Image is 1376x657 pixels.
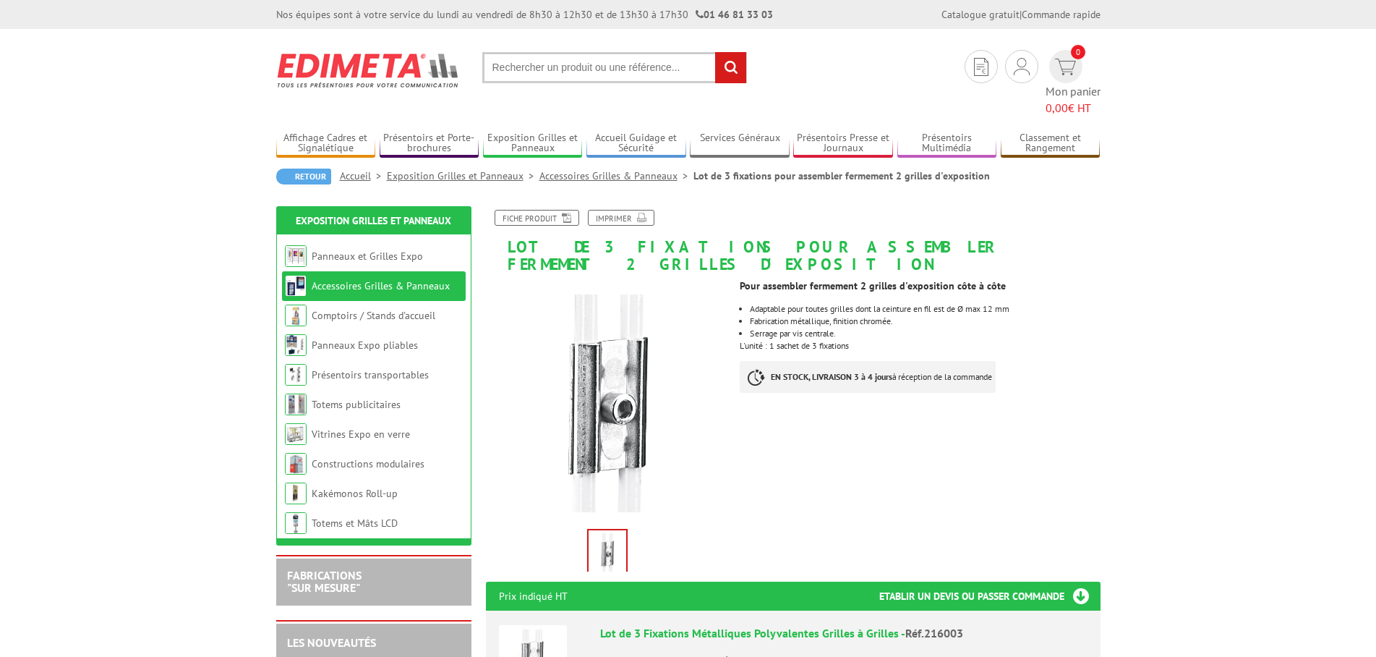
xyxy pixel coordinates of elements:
a: Totems publicitaires [312,398,401,411]
a: Présentoirs transportables [312,368,429,381]
p: Adaptable pour toutes grilles dont la ceinture en fil est de Ø max 12 mm [750,305,1100,313]
div: Lot de 3 Fixations Métalliques Polyvalentes Grilles à Grilles - [600,625,1087,642]
img: Edimeta [276,43,461,97]
a: Panneaux Expo pliables [312,339,418,352]
img: Totems et Mâts LCD [285,512,307,534]
strong: EN STOCK, LIVRAISON 3 à 4 jours [771,371,892,382]
span: 0 [1071,45,1085,59]
a: Vitrines Expo en verre [312,428,410,441]
a: Comptoirs / Stands d'accueil [312,309,435,322]
a: Accueil [340,169,387,182]
img: Panneaux et Grilles Expo [285,245,307,267]
div: | [941,7,1101,22]
img: accessoires_216003.jpg [486,280,730,524]
span: 0,00 [1046,101,1068,115]
strong: 01 46 81 33 03 [696,8,773,21]
strong: Pour assembler fermement 2 grilles d'exposition côte à côte [740,279,1006,292]
a: Exposition Grilles et Panneaux [387,169,539,182]
img: Kakémonos Roll-up [285,483,307,504]
img: devis rapide [1014,58,1030,75]
a: devis rapide 0 Mon panier 0,00€ HT [1046,50,1101,116]
h1: Lot de 3 fixations pour assembler fermement 2 grilles d'exposition [475,210,1111,273]
img: Totems publicitaires [285,394,307,415]
input: rechercher [715,52,746,83]
a: Accessoires Grilles & Panneaux [312,279,450,292]
a: Accueil Guidage et Sécurité [586,132,686,156]
a: Retour [276,169,331,185]
a: Présentoirs et Porte-brochures [380,132,479,156]
img: Comptoirs / Stands d'accueil [285,305,307,326]
p: à réception de la commande [740,361,996,393]
a: Panneaux et Grilles Expo [312,250,423,263]
span: € HT [1046,100,1101,116]
a: Exposition Grilles et Panneaux [296,214,451,227]
p: Prix indiqué HT [499,582,568,611]
img: Accessoires Grilles & Panneaux [285,275,307,297]
a: LES NOUVEAUTÉS [287,635,376,650]
a: Imprimer [588,210,654,226]
a: Commande rapide [1022,8,1101,21]
span: Mon panier [1046,83,1101,116]
img: Présentoirs transportables [285,364,307,386]
a: Accessoires Grilles & Panneaux [539,169,693,182]
span: Réf.216003 [905,626,963,640]
input: Rechercher un produit ou une référence... [482,52,747,83]
div: Nos équipes sont à votre service du lundi au vendredi de 8h30 à 12h30 et de 13h30 à 17h30 [276,7,773,22]
a: Services Généraux [690,132,790,156]
a: Kakémonos Roll-up [312,487,398,500]
img: devis rapide [1055,59,1076,75]
a: Exposition Grilles et Panneaux [483,132,583,156]
div: L'unité : 1 sachet de 3 fixations [740,273,1111,407]
a: Affichage Cadres et Signalétique [276,132,376,156]
li: Lot de 3 fixations pour assembler fermement 2 grilles d'exposition [693,169,990,183]
a: Constructions modulaires [312,457,424,470]
a: Présentoirs Multimédia [897,132,997,156]
a: Fiche produit [495,210,579,226]
img: Vitrines Expo en verre [285,423,307,445]
a: Présentoirs Presse et Journaux [793,132,893,156]
a: Totems et Mâts LCD [312,517,398,530]
img: Constructions modulaires [285,453,307,475]
img: accessoires_216003.jpg [589,530,626,575]
h3: Etablir un devis ou passer commande [879,582,1101,611]
li: Serrage par vis centrale. [750,329,1100,338]
img: devis rapide [974,58,988,76]
p: Fabrication métallique, finition chromée. [750,317,1100,326]
a: Classement et Rangement [1001,132,1101,156]
a: Catalogue gratuit [941,8,1020,21]
img: Panneaux Expo pliables [285,334,307,356]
